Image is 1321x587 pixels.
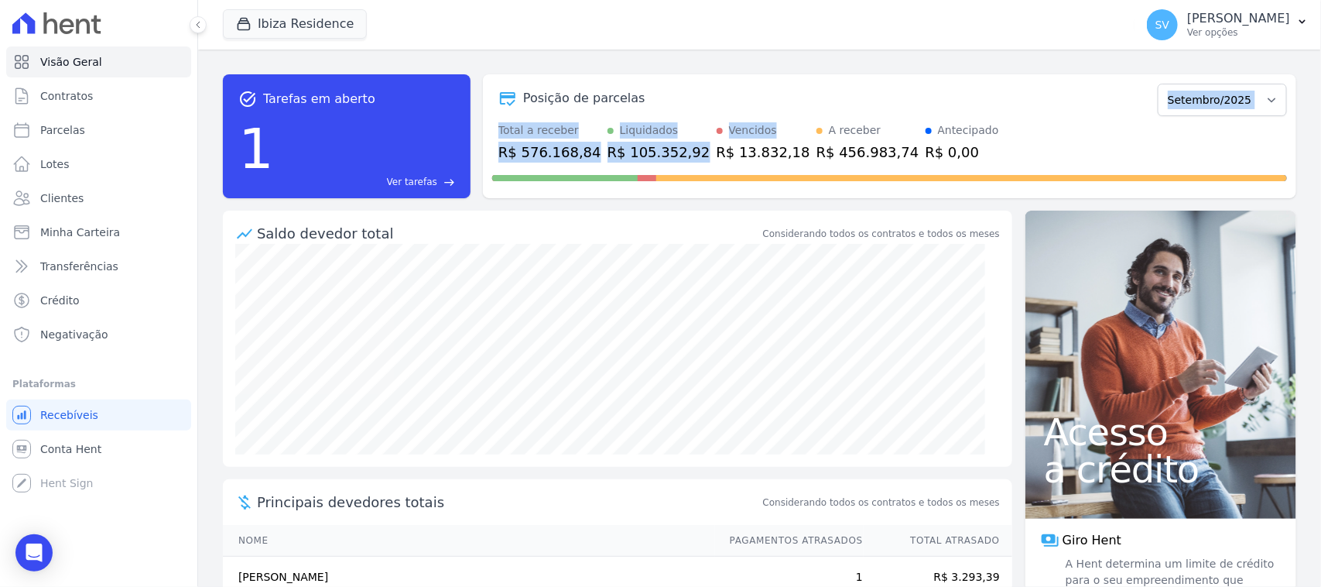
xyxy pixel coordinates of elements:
[280,175,455,189] a: Ver tarefas east
[40,88,93,104] span: Contratos
[40,441,101,457] span: Conta Hent
[6,400,191,431] a: Recebíveis
[6,183,191,214] a: Clientes
[1187,11,1290,26] p: [PERSON_NAME]
[6,81,191,112] a: Contratos
[1187,26,1290,39] p: Ver opções
[6,319,191,350] a: Negativação
[40,293,80,308] span: Crédito
[1063,531,1121,550] span: Giro Hent
[717,142,810,163] div: R$ 13.832,18
[387,175,437,189] span: Ver tarefas
[763,227,1000,241] div: Considerando todos os contratos e todos os meses
[1044,414,1278,451] span: Acesso
[729,122,777,139] div: Vencidos
[829,122,881,139] div: A receber
[40,54,102,70] span: Visão Geral
[6,434,191,465] a: Conta Hent
[263,90,375,108] span: Tarefas em aberto
[6,115,191,146] a: Parcelas
[238,90,257,108] span: task_alt
[6,285,191,316] a: Crédito
[620,122,679,139] div: Liquidados
[40,191,84,206] span: Clientes
[938,122,999,139] div: Antecipado
[443,177,455,188] span: east
[223,525,715,557] th: Nome
[40,259,118,274] span: Transferências
[15,534,53,572] div: Open Intercom Messenger
[607,142,710,163] div: R$ 105.352,92
[1134,3,1321,46] button: SV [PERSON_NAME] Ver opções
[498,142,601,163] div: R$ 576.168,84
[223,9,367,39] button: Ibiza Residence
[6,46,191,77] a: Visão Geral
[6,217,191,248] a: Minha Carteira
[40,122,85,138] span: Parcelas
[40,327,108,342] span: Negativação
[257,223,760,244] div: Saldo devedor total
[6,251,191,282] a: Transferências
[926,142,999,163] div: R$ 0,00
[864,525,1012,557] th: Total Atrasado
[1044,451,1278,488] span: a crédito
[257,492,760,513] span: Principais devedores totais
[40,156,70,172] span: Lotes
[763,496,1000,510] span: Considerando todos os contratos e todos os meses
[40,225,120,240] span: Minha Carteira
[6,149,191,180] a: Lotes
[816,142,919,163] div: R$ 456.983,74
[1155,19,1169,30] span: SV
[715,525,864,557] th: Pagamentos Atrasados
[498,122,601,139] div: Total a receber
[523,89,645,108] div: Posição de parcelas
[12,375,185,393] div: Plataformas
[40,407,98,423] span: Recebíveis
[238,108,274,189] div: 1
